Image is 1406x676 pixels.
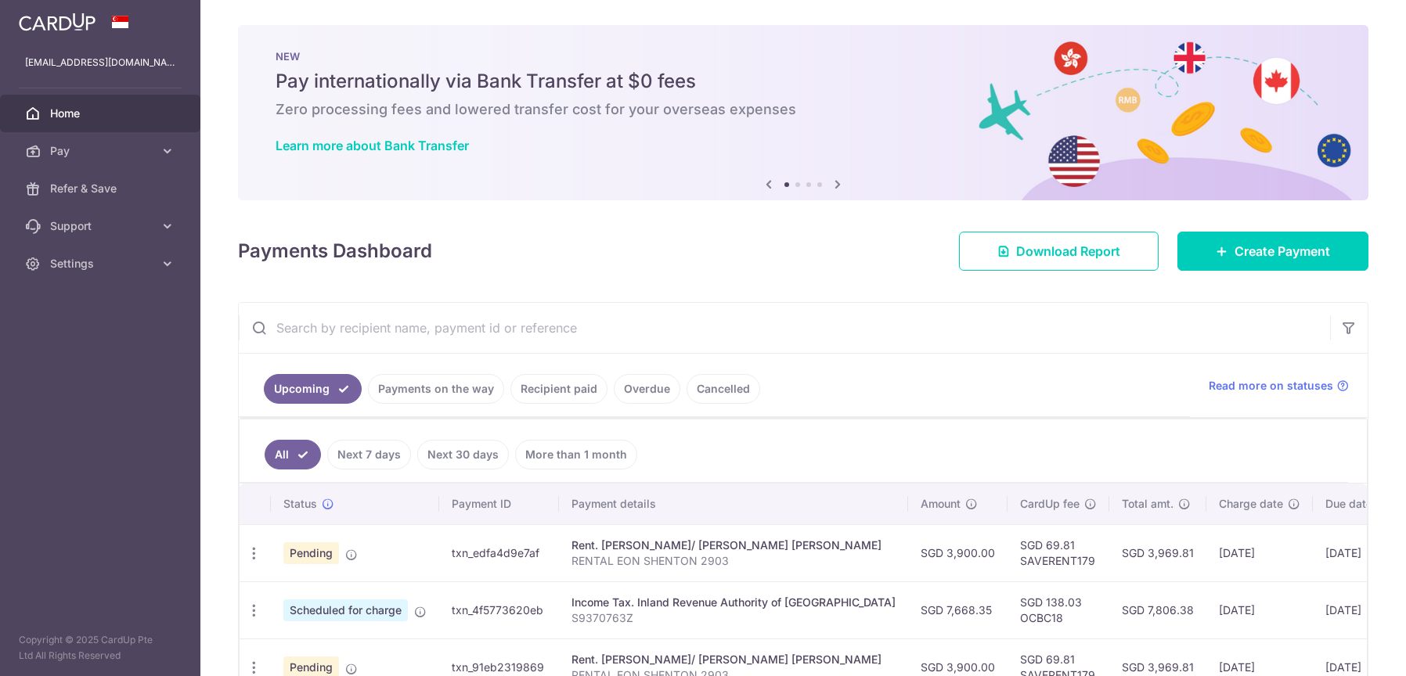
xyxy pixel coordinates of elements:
[959,232,1159,271] a: Download Report
[239,303,1330,353] input: Search by recipient name, payment id or reference
[50,106,153,121] span: Home
[19,13,96,31] img: CardUp
[1008,581,1109,638] td: SGD 138.03 OCBC18
[1206,581,1313,638] td: [DATE]
[50,256,153,271] span: Settings
[1209,378,1333,394] span: Read more on statuses
[265,440,321,469] a: All
[439,581,559,638] td: txn_4f5773620eb
[276,69,1331,94] h5: Pay internationally via Bank Transfer at $0 fees
[283,542,339,564] span: Pending
[417,440,509,469] a: Next 30 days
[1219,496,1283,512] span: Charge date
[510,374,607,404] a: Recipient paid
[1020,496,1080,512] span: CardUp fee
[614,374,680,404] a: Overdue
[50,181,153,196] span: Refer & Save
[1313,524,1402,581] td: [DATE]
[25,55,175,70] p: [EMAIL_ADDRESS][DOMAIN_NAME]
[571,553,896,569] p: RENTAL EON SHENTON 2903
[1177,232,1368,271] a: Create Payment
[439,484,559,524] th: Payment ID
[238,25,1368,200] img: Bank transfer banner
[559,484,908,524] th: Payment details
[368,374,504,404] a: Payments on the way
[276,100,1331,119] h6: Zero processing fees and lowered transfer cost for your overseas expenses
[1109,524,1206,581] td: SGD 3,969.81
[50,143,153,159] span: Pay
[1209,378,1349,394] a: Read more on statuses
[571,610,896,626] p: S9370763Z
[50,218,153,234] span: Support
[1313,581,1402,638] td: [DATE]
[264,374,362,404] a: Upcoming
[921,496,961,512] span: Amount
[439,524,559,581] td: txn_edfa4d9e7af
[1109,581,1206,638] td: SGD 7,806.38
[687,374,760,404] a: Cancelled
[515,440,637,469] a: More than 1 month
[276,50,1331,63] p: NEW
[1122,496,1173,512] span: Total amt.
[276,138,469,153] a: Learn more about Bank Transfer
[283,599,408,621] span: Scheduled for charge
[908,581,1008,638] td: SGD 7,668.35
[327,440,411,469] a: Next 7 days
[908,524,1008,581] td: SGD 3,900.00
[571,652,896,667] div: Rent. [PERSON_NAME]/ [PERSON_NAME] [PERSON_NAME]
[571,595,896,610] div: Income Tax. Inland Revenue Authority of [GEOGRAPHIC_DATA]
[1206,524,1313,581] td: [DATE]
[571,538,896,553] div: Rent. [PERSON_NAME]/ [PERSON_NAME] [PERSON_NAME]
[283,496,317,512] span: Status
[238,237,432,265] h4: Payments Dashboard
[1325,496,1372,512] span: Due date
[1235,242,1330,261] span: Create Payment
[1016,242,1120,261] span: Download Report
[1008,524,1109,581] td: SGD 69.81 SAVERENT179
